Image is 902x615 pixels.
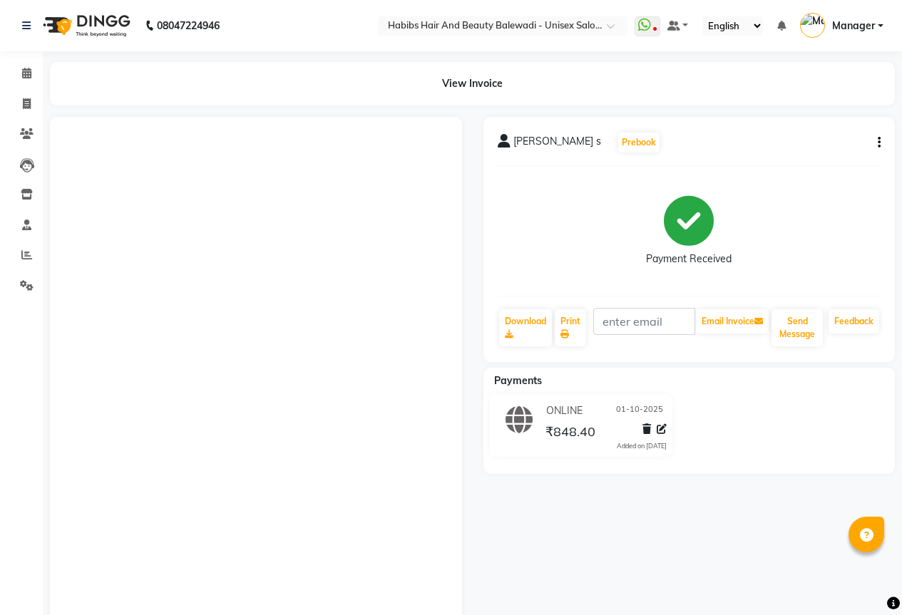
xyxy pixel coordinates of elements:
[494,374,542,387] span: Payments
[829,309,879,334] a: Feedback
[646,252,732,267] div: Payment Received
[50,62,895,105] div: View Invoice
[800,13,825,38] img: Manager
[499,309,552,346] a: Download
[616,403,663,418] span: 01-10-2025
[617,441,667,451] div: Added on [DATE]
[772,309,823,346] button: Send Message
[618,133,660,153] button: Prebook
[696,309,769,334] button: Email Invoice
[513,134,601,154] span: [PERSON_NAME] s
[555,309,586,346] a: Print
[545,423,595,443] span: ₹848.40
[546,403,583,418] span: ONLINE
[593,308,696,335] input: enter email
[832,19,875,33] span: Manager
[842,558,888,601] iframe: chat widget
[157,6,220,46] b: 08047224946
[36,6,134,46] img: logo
